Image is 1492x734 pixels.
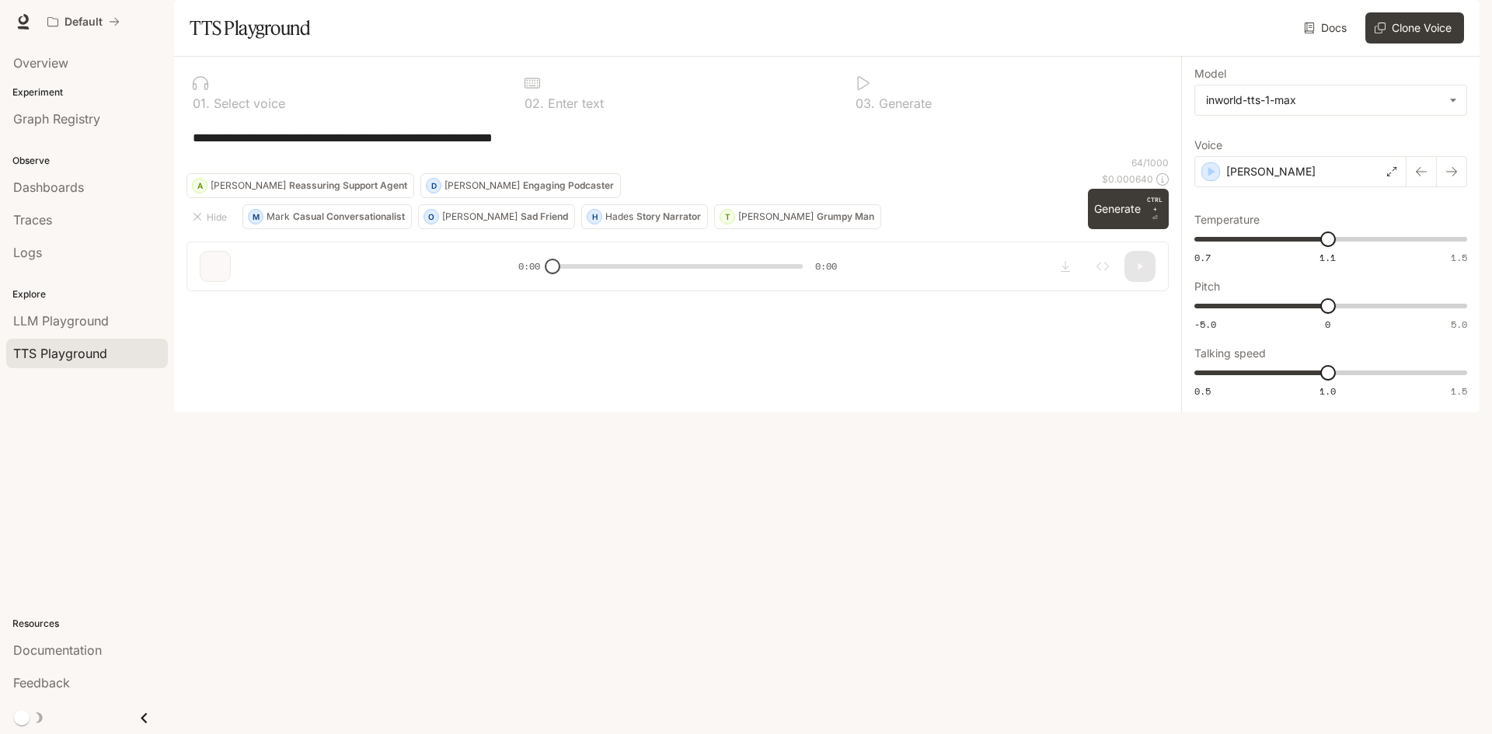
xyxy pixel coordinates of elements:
[1319,251,1336,264] span: 1.1
[1131,156,1169,169] p: 64 / 1000
[1194,251,1211,264] span: 0.7
[636,212,701,221] p: Story Narrator
[190,12,310,43] h1: TTS Playground
[817,212,874,221] p: Grumpy Man
[289,181,407,190] p: Reassuring Support Agent
[714,204,881,229] button: T[PERSON_NAME]Grumpy Man
[1194,348,1266,359] p: Talking speed
[424,204,438,229] div: O
[1226,164,1316,179] p: [PERSON_NAME]
[856,97,875,110] p: 0 3 .
[427,173,441,198] div: D
[418,204,575,229] button: O[PERSON_NAME]Sad Friend
[210,97,285,110] p: Select voice
[193,97,210,110] p: 0 1 .
[249,204,263,229] div: M
[1194,318,1216,331] span: -5.0
[442,212,518,221] p: [PERSON_NAME]
[1194,281,1220,292] p: Pitch
[544,97,604,110] p: Enter text
[186,173,414,198] button: A[PERSON_NAME]Reassuring Support Agent
[40,6,127,37] button: All workspaces
[267,212,290,221] p: Mark
[186,204,236,229] button: Hide
[875,97,932,110] p: Generate
[720,204,734,229] div: T
[1194,68,1226,79] p: Model
[738,212,814,221] p: [PERSON_NAME]
[1195,85,1466,115] div: inworld-tts-1-max
[1194,214,1260,225] p: Temperature
[1451,318,1467,331] span: 5.0
[605,212,633,221] p: Hades
[64,16,103,29] p: Default
[242,204,412,229] button: MMarkCasual Conversationalist
[1194,140,1222,151] p: Voice
[1451,251,1467,264] span: 1.5
[444,181,520,190] p: [PERSON_NAME]
[1206,92,1441,108] div: inworld-tts-1-max
[420,173,621,198] button: D[PERSON_NAME]Engaging Podcaster
[193,173,207,198] div: A
[1088,189,1169,229] button: GenerateCTRL +⏎
[1194,384,1211,398] span: 0.5
[525,97,544,110] p: 0 2 .
[1325,318,1330,331] span: 0
[1102,172,1153,186] p: $ 0.000640
[1319,384,1336,398] span: 1.0
[523,181,614,190] p: Engaging Podcaster
[293,212,405,221] p: Casual Conversationalist
[1365,12,1464,43] button: Clone Voice
[587,204,601,229] div: H
[1147,195,1163,214] p: CTRL +
[1147,195,1163,223] p: ⏎
[1301,12,1353,43] a: Docs
[1451,384,1467,398] span: 1.5
[581,204,708,229] button: HHadesStory Narrator
[211,181,286,190] p: [PERSON_NAME]
[521,212,568,221] p: Sad Friend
